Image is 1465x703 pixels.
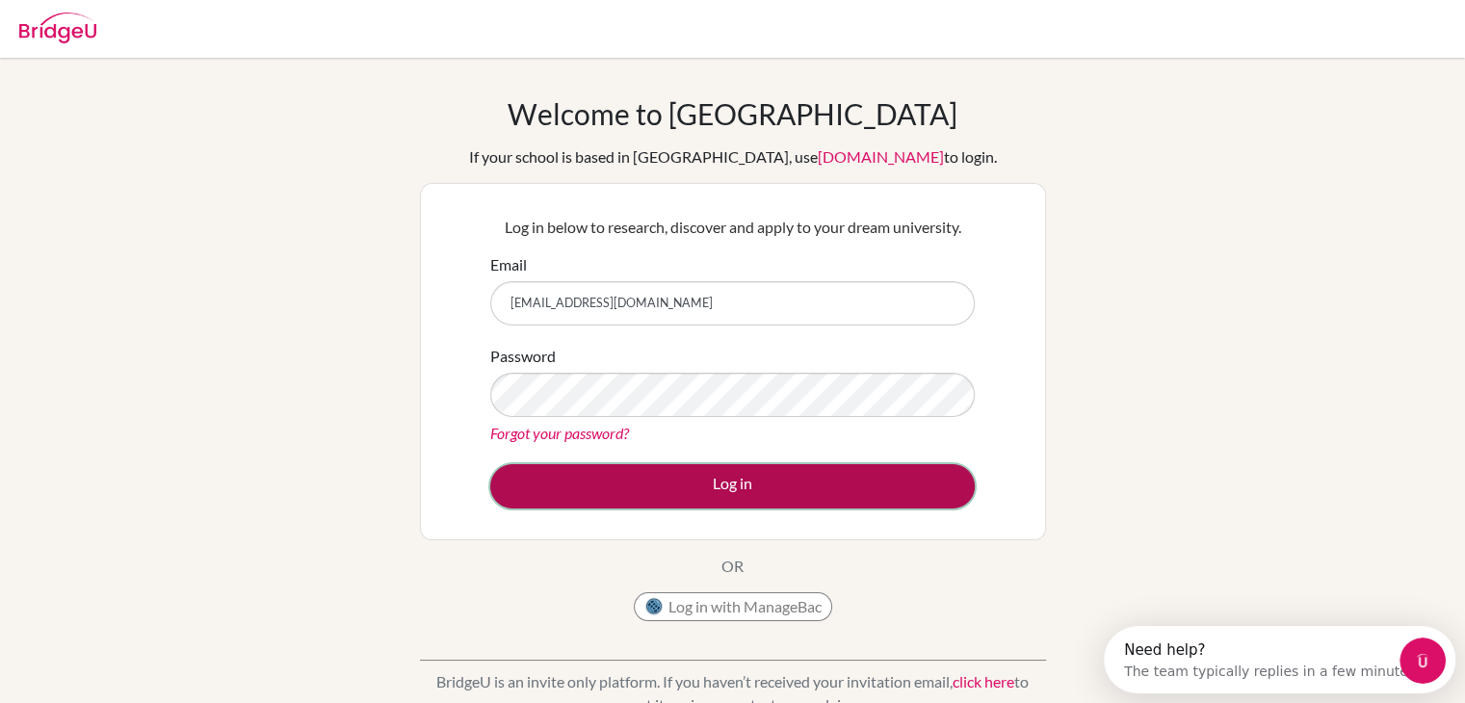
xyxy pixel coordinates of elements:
[490,216,975,239] p: Log in below to research, discover and apply to your dream university.
[490,345,556,368] label: Password
[1400,638,1446,684] iframe: Intercom live chat
[721,555,744,578] p: OR
[20,32,316,52] div: The team typically replies in a few minutes.
[8,8,373,61] div: Open Intercom Messenger
[19,13,96,43] img: Bridge-U
[1104,626,1455,693] iframe: Intercom live chat discovery launcher
[490,464,975,508] button: Log in
[20,16,316,32] div: Need help?
[634,592,832,621] button: Log in with ManageBac
[490,253,527,276] label: Email
[818,147,944,166] a: [DOMAIN_NAME]
[469,145,997,169] div: If your school is based in [GEOGRAPHIC_DATA], use to login.
[508,96,957,131] h1: Welcome to [GEOGRAPHIC_DATA]
[490,424,629,442] a: Forgot your password?
[953,672,1014,690] a: click here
